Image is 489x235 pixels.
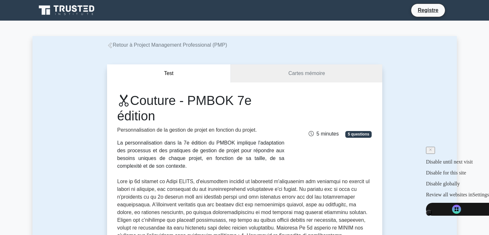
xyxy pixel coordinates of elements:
font: 5 questions [348,132,369,136]
font: 5 minutes [316,131,339,136]
font: La personnalisation dans la 7e édition du PMBOK implique l'adaptation des processus et des pratiq... [117,140,285,169]
font: Registre [418,7,438,13]
font: Test [164,70,173,76]
font: Retour à Project Management Professional (PMP) [113,42,227,48]
a: Retour à Project Management Professional (PMP) [107,42,227,48]
font: Cartes mémoire [288,70,325,76]
font: Personnalisation de la gestion de projet en fonction du projet. [117,127,257,133]
a: Registre [414,6,442,14]
a: Cartes mémoire [231,64,382,83]
font: Couture - PMBOK 7e édition [117,93,252,123]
